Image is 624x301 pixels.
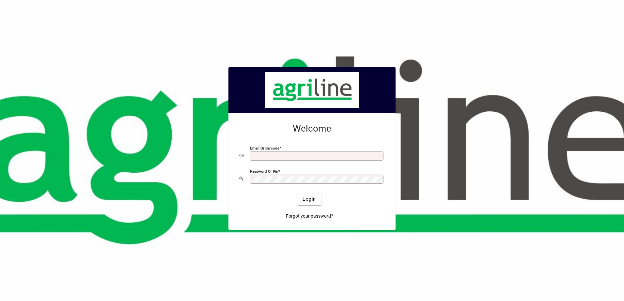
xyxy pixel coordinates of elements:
[283,210,336,222] a: Forgot your password?
[239,123,385,134] h2: Welcome
[303,196,316,203] span: Login
[297,193,321,205] button: Login
[250,169,278,173] mat-label: Password or Pin
[250,146,279,150] mat-label: Email or Barcode
[286,213,333,220] span: Forgot your password?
